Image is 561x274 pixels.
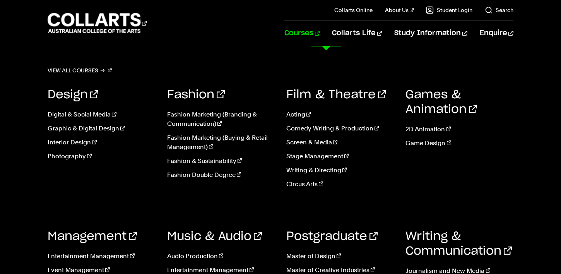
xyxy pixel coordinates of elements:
[167,252,275,261] a: Audio Production
[48,138,155,147] a: Interior Design
[48,231,137,242] a: Management
[485,6,513,14] a: Search
[286,180,394,189] a: Circus Arts
[167,231,262,242] a: Music & Audio
[405,125,513,134] a: 2D Animation
[48,65,112,76] a: View all courses
[394,21,467,46] a: Study Information
[286,138,394,147] a: Screen & Media
[480,21,513,46] a: Enquire
[334,6,373,14] a: Collarts Online
[167,89,225,101] a: Fashion
[48,252,155,261] a: Entertainment Management
[332,21,382,46] a: Collarts Life
[48,110,155,119] a: Digital & Social Media
[48,152,155,161] a: Photography
[48,12,147,34] div: Go to homepage
[286,152,394,161] a: Stage Management
[286,252,394,261] a: Master of Design
[286,166,394,175] a: Writing & Directing
[48,89,98,101] a: Design
[385,6,414,14] a: About Us
[405,89,477,115] a: Games & Animation
[167,133,275,152] a: Fashion Marketing (Buying & Retail Management)
[426,6,472,14] a: Student Login
[167,156,275,166] a: Fashion & Sustainability
[286,89,386,101] a: Film & Theatre
[405,231,512,257] a: Writing & Communication
[405,139,513,148] a: Game Design
[286,124,394,133] a: Comedy Writing & Production
[286,231,378,242] a: Postgraduate
[167,110,275,128] a: Fashion Marketing (Branding & Communication)
[167,170,275,180] a: Fashion Double Degree
[286,110,394,119] a: Acting
[284,21,320,46] a: Courses
[48,124,155,133] a: Graphic & Digital Design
